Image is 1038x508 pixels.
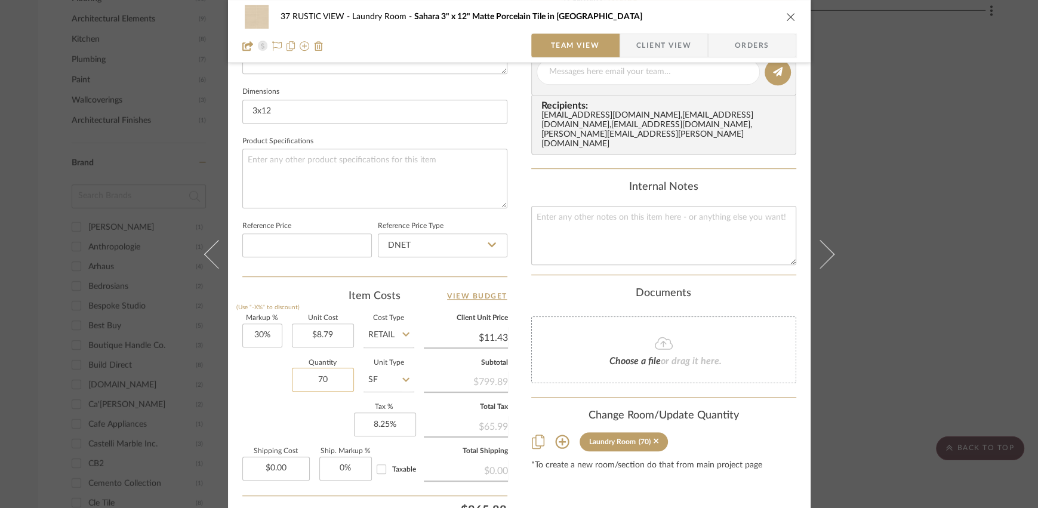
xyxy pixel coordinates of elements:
[314,41,324,51] img: Remove from project
[364,315,414,321] label: Cost Type
[352,13,414,21] span: Laundry Room
[242,289,507,303] div: Item Costs
[636,33,691,57] span: Client View
[661,356,722,366] span: or drag it here.
[319,448,372,454] label: Ship. Markup %
[242,448,310,454] label: Shipping Cost
[378,223,443,229] label: Reference Price Type
[424,370,508,392] div: $799.89
[292,315,354,321] label: Unit Cost
[531,461,796,470] div: *To create a new room/section do that from main project page
[786,11,796,22] button: close
[242,223,291,229] label: Reference Price
[639,438,651,446] div: (70)
[531,287,796,300] div: Documents
[541,100,791,111] span: Recipients:
[541,111,791,149] div: [EMAIL_ADDRESS][DOMAIN_NAME] , [EMAIL_ADDRESS][DOMAIN_NAME] , [EMAIL_ADDRESS][DOMAIN_NAME] , [PER...
[424,415,508,436] div: $65.99
[414,13,642,21] span: Sahara 3" x 12" Matte Porcelain Tile in [GEOGRAPHIC_DATA]
[242,100,507,124] input: Enter the dimensions of this item
[531,181,796,194] div: Internal Notes
[551,33,600,57] span: Team View
[609,356,661,366] span: Choose a file
[242,315,282,321] label: Markup %
[364,360,414,366] label: Unit Type
[354,404,414,410] label: Tax %
[531,410,796,423] div: Change Room/Update Quantity
[242,89,279,95] label: Dimensions
[281,13,352,21] span: 37 RUSTIC VIEW
[424,404,508,410] label: Total Tax
[424,448,508,454] label: Total Shipping
[242,138,313,144] label: Product Specifications
[722,33,783,57] span: Orders
[424,459,508,481] div: $0.00
[424,360,508,366] label: Subtotal
[392,466,416,473] span: Taxable
[424,315,508,321] label: Client Unit Price
[589,438,636,446] div: Laundry Room
[292,360,354,366] label: Quantity
[447,289,507,303] a: View Budget
[242,5,271,29] img: 3f220c12-f6a5-4c9e-9df8-9606517256be_48x40.jpg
